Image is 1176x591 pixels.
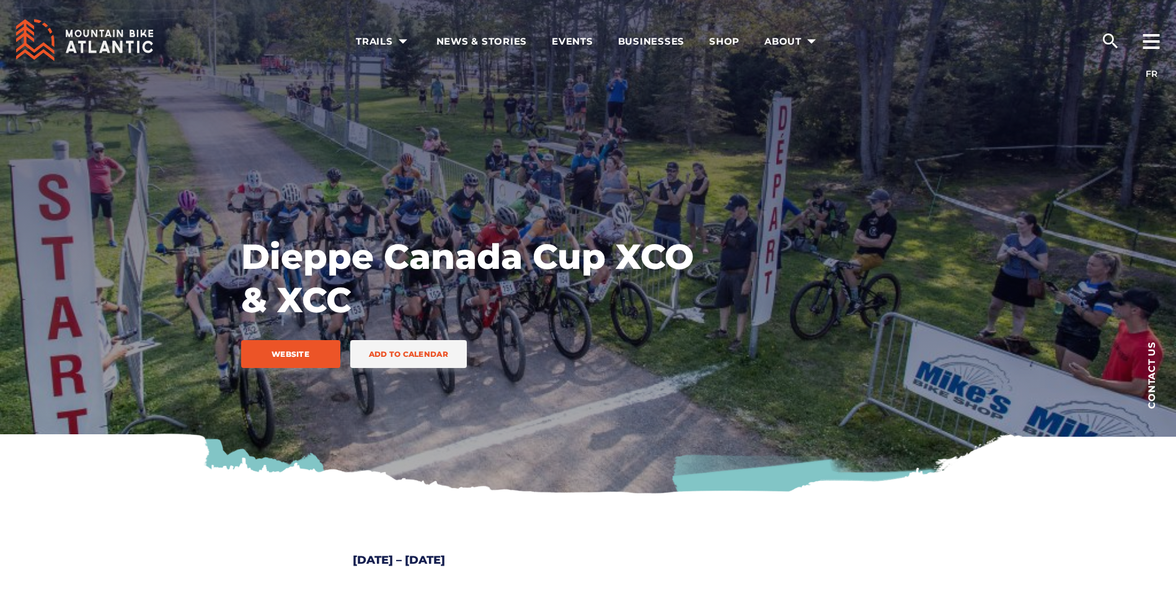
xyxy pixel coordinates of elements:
ion-icon: arrow dropdown [394,33,412,50]
span: Website [260,349,322,359]
span: Contact us [1147,341,1156,409]
span: About [764,35,820,48]
span: News & Stories [436,35,528,48]
span: Add to calendar [369,349,449,359]
span: Businesses [618,35,685,48]
span: Shop [709,35,740,48]
span: Events [552,35,593,48]
ion-icon: search [1100,31,1120,51]
span: Trails [356,35,412,48]
h1: Dieppe Canada Cup XCO & XCC [241,235,700,322]
a: Add to calendar [350,340,467,368]
a: Website [241,340,340,368]
a: Contact us [1126,322,1176,427]
h1: [DATE] – [DATE] [353,551,824,569]
ion-icon: arrow dropdown [803,33,820,50]
a: FR [1146,68,1157,79]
